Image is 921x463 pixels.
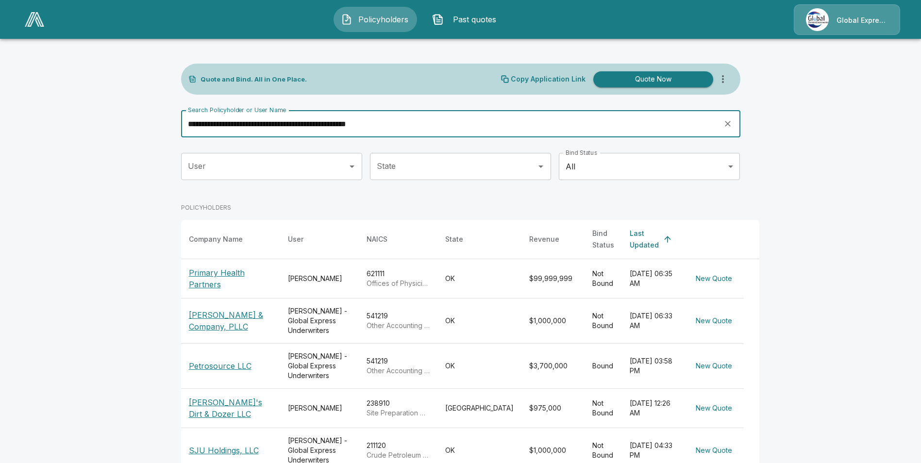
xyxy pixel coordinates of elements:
[341,14,352,25] img: Policyholders Icon
[511,76,586,83] p: Copy Application Link
[432,14,444,25] img: Past quotes Icon
[367,279,430,288] p: Offices of Physicians (except Mental Health Specialists)
[593,71,713,87] button: Quote Now
[334,7,417,32] button: Policyholders IconPolicyholders
[367,398,430,418] div: 238910
[367,233,387,245] div: NAICS
[521,259,585,298] td: $99,999,999
[367,408,430,418] p: Site Preparation Contractors
[585,259,622,298] td: Not Bound
[188,106,286,114] label: Search Policyholder or User Name
[585,344,622,389] td: Bound
[189,445,259,456] p: SJU Holdings, LLC
[345,160,359,173] button: Open
[559,153,740,180] div: All
[622,344,684,389] td: [DATE] 03:58 PM
[367,311,430,331] div: 541219
[521,298,585,344] td: $1,000,000
[189,267,272,290] p: Primary Health Partners
[367,441,430,460] div: 211120
[288,274,351,283] div: [PERSON_NAME]
[356,14,410,25] span: Policyholders
[367,356,430,376] div: 541219
[566,149,597,157] label: Bind Status
[534,160,548,173] button: Open
[622,259,684,298] td: [DATE] 06:35 AM
[521,344,585,389] td: $3,700,000
[181,203,231,212] p: POLICYHOLDERS
[437,298,521,344] td: OK
[189,309,272,332] p: [PERSON_NAME] & Company, PLLC
[692,357,736,375] button: New Quote
[585,298,622,344] td: Not Bound
[189,233,243,245] div: Company Name
[585,389,622,428] td: Not Bound
[437,389,521,428] td: [GEOGRAPHIC_DATA]
[367,269,430,288] div: 621111
[622,389,684,428] td: [DATE] 12:26 AM
[288,233,303,245] div: User
[437,344,521,389] td: OK
[25,12,44,27] img: AA Logo
[189,397,272,420] p: [PERSON_NAME]'s Dirt & Dozer LLC
[367,366,430,376] p: Other Accounting Services
[288,403,351,413] div: [PERSON_NAME]
[720,116,735,131] button: clear search
[288,306,351,335] div: [PERSON_NAME] - Global Express Underwriters
[692,399,736,417] button: New Quote
[622,298,684,344] td: [DATE] 06:33 AM
[692,312,736,330] button: New Quote
[445,233,463,245] div: State
[521,389,585,428] td: $975,000
[288,351,351,380] div: [PERSON_NAME] - Global Express Underwriters
[367,321,430,331] p: Other Accounting Services
[589,71,713,87] a: Quote Now
[585,220,622,259] th: Bind Status
[437,259,521,298] td: OK
[713,69,733,89] button: more
[630,228,659,251] div: Last Updated
[448,14,501,25] span: Past quotes
[367,450,430,460] p: Crude Petroleum Extraction
[189,360,251,372] p: Petrosource LLC
[529,233,559,245] div: Revenue
[201,76,307,83] p: Quote and Bind. All in One Place.
[692,442,736,460] button: New Quote
[425,7,508,32] button: Past quotes IconPast quotes
[692,270,736,288] button: New Quote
